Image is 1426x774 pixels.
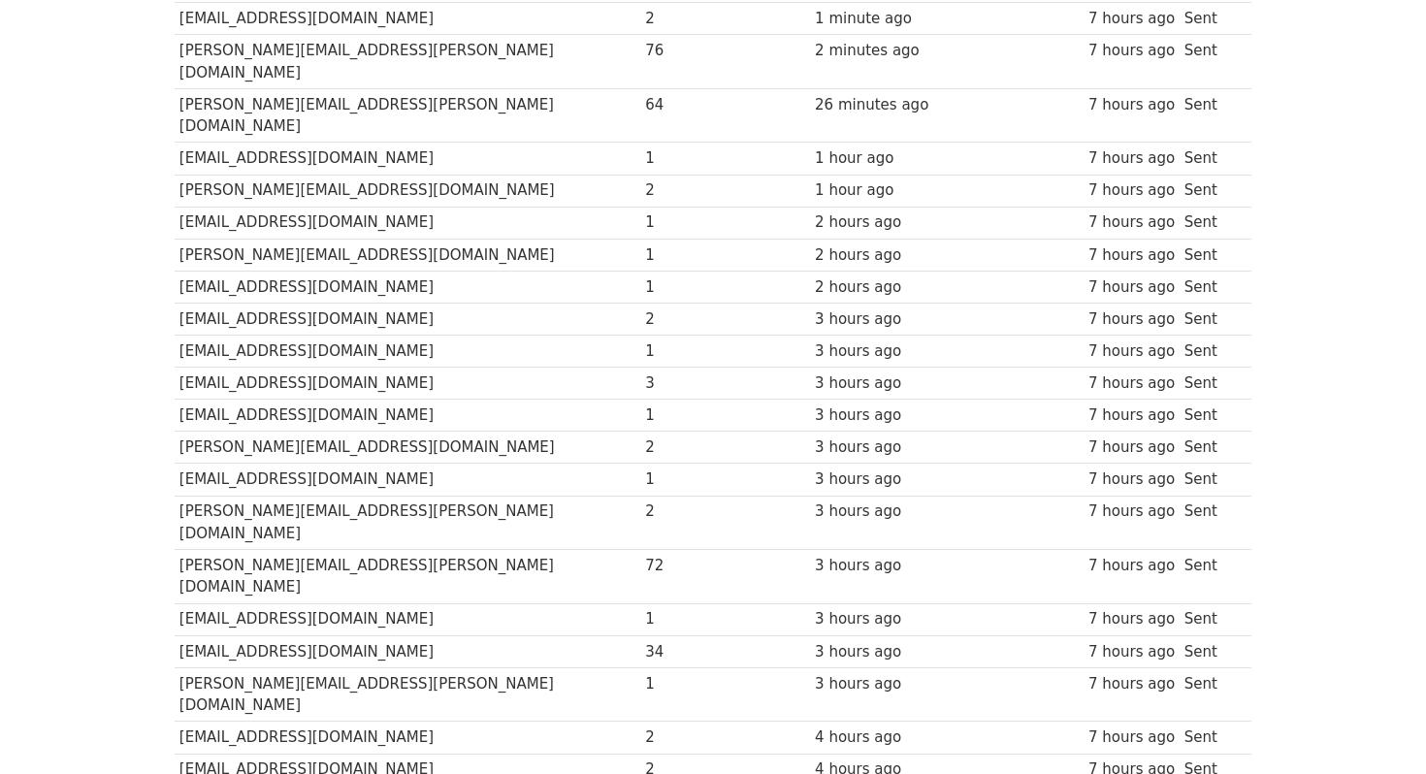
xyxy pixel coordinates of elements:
div: 7 hours ago [1088,40,1175,62]
div: 3 hours ago [815,308,947,331]
td: Sent [1180,464,1242,496]
td: Sent [1180,175,1242,207]
td: Sent [1180,35,1242,89]
div: 2 hours ago [815,276,947,299]
div: 7 hours ago [1088,211,1175,234]
td: Sent [1180,303,1242,335]
div: 3 hours ago [815,404,947,427]
div: 1 [645,340,723,363]
div: 7 hours ago [1088,500,1175,523]
div: 3 hours ago [815,608,947,630]
div: 3 hours ago [815,555,947,577]
td: [PERSON_NAME][EMAIL_ADDRESS][PERSON_NAME][DOMAIN_NAME] [175,667,640,722]
div: 1 [645,244,723,267]
div: 3 hours ago [815,436,947,459]
div: 1 [645,404,723,427]
div: 72 [645,555,723,577]
div: 2 [645,8,723,30]
div: 7 hours ago [1088,340,1175,363]
div: 3 hours ago [815,372,947,395]
td: [PERSON_NAME][EMAIL_ADDRESS][DOMAIN_NAME] [175,175,640,207]
td: Sent [1180,368,1242,400]
td: [EMAIL_ADDRESS][DOMAIN_NAME] [175,722,640,754]
div: 7 hours ago [1088,726,1175,749]
td: [EMAIL_ADDRESS][DOMAIN_NAME] [175,271,640,303]
td: Sent [1180,88,1242,143]
div: 7 hours ago [1088,641,1175,663]
td: [EMAIL_ADDRESS][DOMAIN_NAME] [175,368,640,400]
td: Sent [1180,400,1242,432]
div: 1 hour ago [815,147,947,170]
div: 64 [645,94,723,116]
div: 2 hours ago [815,211,947,234]
td: Sent [1180,3,1242,35]
td: Sent [1180,667,1242,722]
div: 7 hours ago [1088,8,1175,30]
div: 7 hours ago [1088,244,1175,267]
td: Sent [1180,239,1242,271]
div: 3 hours ago [815,673,947,695]
td: [PERSON_NAME][EMAIL_ADDRESS][PERSON_NAME][DOMAIN_NAME] [175,496,640,550]
td: Sent [1180,635,1242,667]
td: [EMAIL_ADDRESS][DOMAIN_NAME] [175,464,640,496]
div: 7 hours ago [1088,147,1175,170]
td: [EMAIL_ADDRESS][DOMAIN_NAME] [175,336,640,368]
td: Sent [1180,496,1242,550]
td: Sent [1180,432,1242,464]
td: [EMAIL_ADDRESS][DOMAIN_NAME] [175,303,640,335]
div: 2 minutes ago [815,40,947,62]
div: 7 hours ago [1088,468,1175,491]
div: 7 hours ago [1088,372,1175,395]
div: 7 hours ago [1088,608,1175,630]
div: 1 [645,276,723,299]
div: 7 hours ago [1088,555,1175,577]
div: 34 [645,641,723,663]
div: 2 [645,179,723,202]
div: 1 [645,673,723,695]
div: 7 hours ago [1088,404,1175,427]
td: [EMAIL_ADDRESS][DOMAIN_NAME] [175,400,640,432]
td: [EMAIL_ADDRESS][DOMAIN_NAME] [175,143,640,175]
div: 3 hours ago [815,641,947,663]
div: 1 [645,211,723,234]
td: [EMAIL_ADDRESS][DOMAIN_NAME] [175,635,640,667]
td: [PERSON_NAME][EMAIL_ADDRESS][PERSON_NAME][DOMAIN_NAME] [175,550,640,604]
td: [PERSON_NAME][EMAIL_ADDRESS][PERSON_NAME][DOMAIN_NAME] [175,88,640,143]
div: 7 hours ago [1088,436,1175,459]
div: 3 [645,372,723,395]
div: 7 hours ago [1088,276,1175,299]
td: Sent [1180,603,1242,635]
div: 26 minutes ago [815,94,947,116]
div: 3 hours ago [815,468,947,491]
td: [PERSON_NAME][EMAIL_ADDRESS][DOMAIN_NAME] [175,239,640,271]
div: 3 hours ago [815,500,947,523]
td: [EMAIL_ADDRESS][DOMAIN_NAME] [175,207,640,239]
div: 1 minute ago [815,8,947,30]
div: 1 [645,147,723,170]
td: [PERSON_NAME][EMAIL_ADDRESS][DOMAIN_NAME] [175,432,640,464]
div: 7 hours ago [1088,308,1175,331]
div: 2 hours ago [815,244,947,267]
div: 2 [645,726,723,749]
div: 4 hours ago [815,726,947,749]
td: Sent [1180,550,1242,604]
td: Sent [1180,722,1242,754]
div: 2 [645,308,723,331]
div: 1 hour ago [815,179,947,202]
iframe: Chat Widget [1329,681,1426,774]
td: Sent [1180,336,1242,368]
td: [EMAIL_ADDRESS][DOMAIN_NAME] [175,603,640,635]
div: 7 hours ago [1088,673,1175,695]
td: Sent [1180,143,1242,175]
td: [EMAIL_ADDRESS][DOMAIN_NAME] [175,3,640,35]
div: 76 [645,40,723,62]
td: [PERSON_NAME][EMAIL_ADDRESS][PERSON_NAME][DOMAIN_NAME] [175,35,640,89]
div: 7 hours ago [1088,94,1175,116]
div: 1 [645,468,723,491]
div: 2 [645,500,723,523]
td: Sent [1180,207,1242,239]
div: 1 [645,608,723,630]
td: Sent [1180,271,1242,303]
div: 3 hours ago [815,340,947,363]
